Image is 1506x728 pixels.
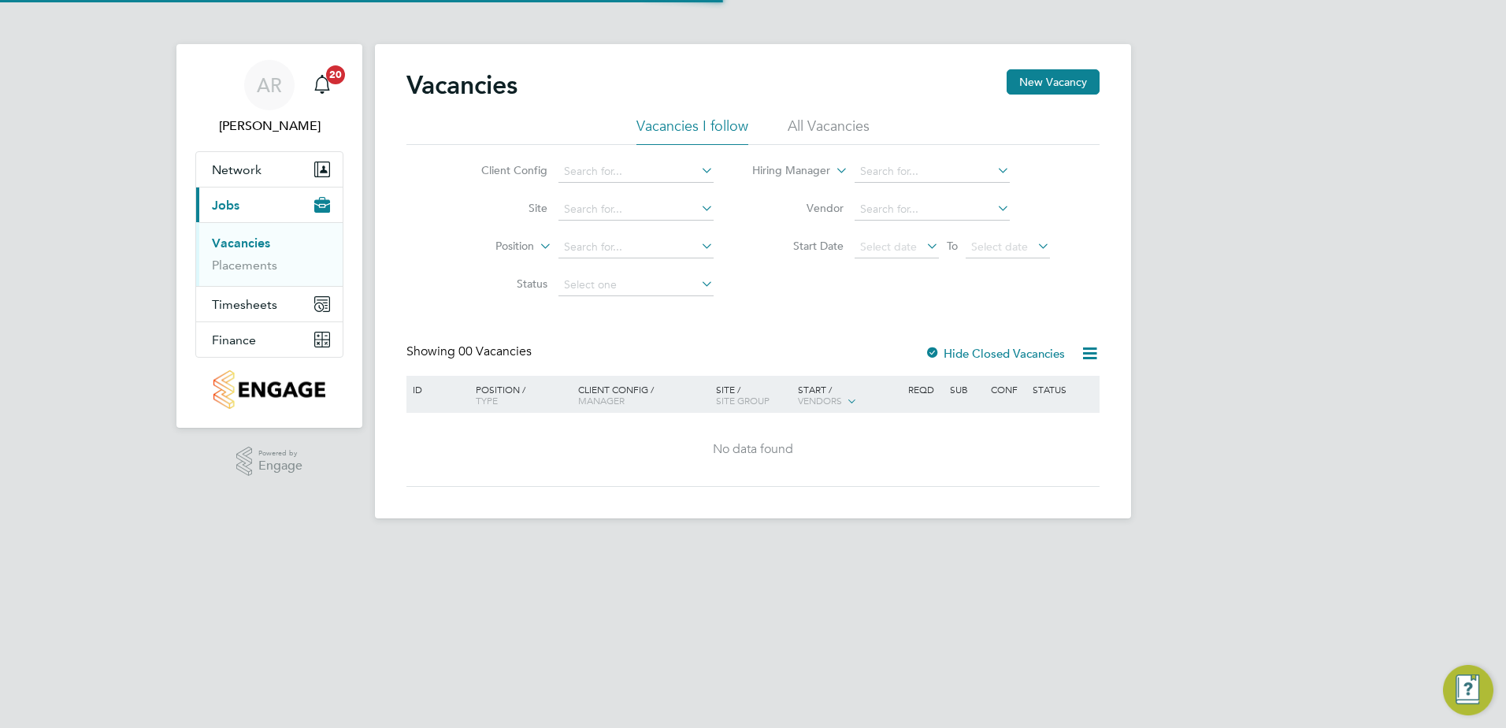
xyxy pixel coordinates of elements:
[409,441,1097,458] div: No data found
[258,459,302,473] span: Engage
[196,287,343,321] button: Timesheets
[855,161,1010,183] input: Search for...
[636,117,748,145] li: Vacancies I follow
[406,344,535,360] div: Showing
[212,162,262,177] span: Network
[212,236,270,251] a: Vacancies
[855,199,1010,221] input: Search for...
[196,152,343,187] button: Network
[212,332,256,347] span: Finance
[558,199,714,221] input: Search for...
[464,376,574,414] div: Position /
[788,117,870,145] li: All Vacancies
[860,240,917,254] span: Select date
[1029,376,1097,403] div: Status
[195,117,343,136] span: Adam Rodway
[196,322,343,357] button: Finance
[753,201,844,215] label: Vendor
[740,163,830,179] label: Hiring Manager
[578,394,625,407] span: Manager
[558,161,714,183] input: Search for...
[971,240,1028,254] span: Select date
[987,376,1028,403] div: Conf
[457,277,547,291] label: Status
[196,222,343,286] div: Jobs
[476,394,498,407] span: Type
[1443,665,1493,715] button: Engage Resource Center
[213,370,325,409] img: countryside-properties-logo-retina.png
[409,376,464,403] div: ID
[712,376,795,414] div: Site /
[753,239,844,253] label: Start Date
[798,394,842,407] span: Vendors
[306,60,338,110] a: 20
[212,258,277,273] a: Placements
[196,188,343,222] button: Jobs
[176,44,362,428] nav: Main navigation
[236,447,303,477] a: Powered byEngage
[574,376,712,414] div: Client Config /
[946,376,987,403] div: Sub
[558,274,714,296] input: Select one
[925,346,1065,361] label: Hide Closed Vacancies
[195,60,343,136] a: AR[PERSON_NAME]
[258,447,302,460] span: Powered by
[942,236,963,256] span: To
[257,75,282,95] span: AR
[212,297,277,312] span: Timesheets
[195,370,343,409] a: Go to home page
[326,65,345,84] span: 20
[457,201,547,215] label: Site
[716,394,770,407] span: Site Group
[406,69,517,101] h2: Vacancies
[794,376,904,415] div: Start /
[904,376,945,403] div: Reqd
[458,344,532,359] span: 00 Vacancies
[457,163,547,177] label: Client Config
[1007,69,1100,95] button: New Vacancy
[212,198,239,213] span: Jobs
[558,236,714,258] input: Search for...
[443,239,534,254] label: Position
